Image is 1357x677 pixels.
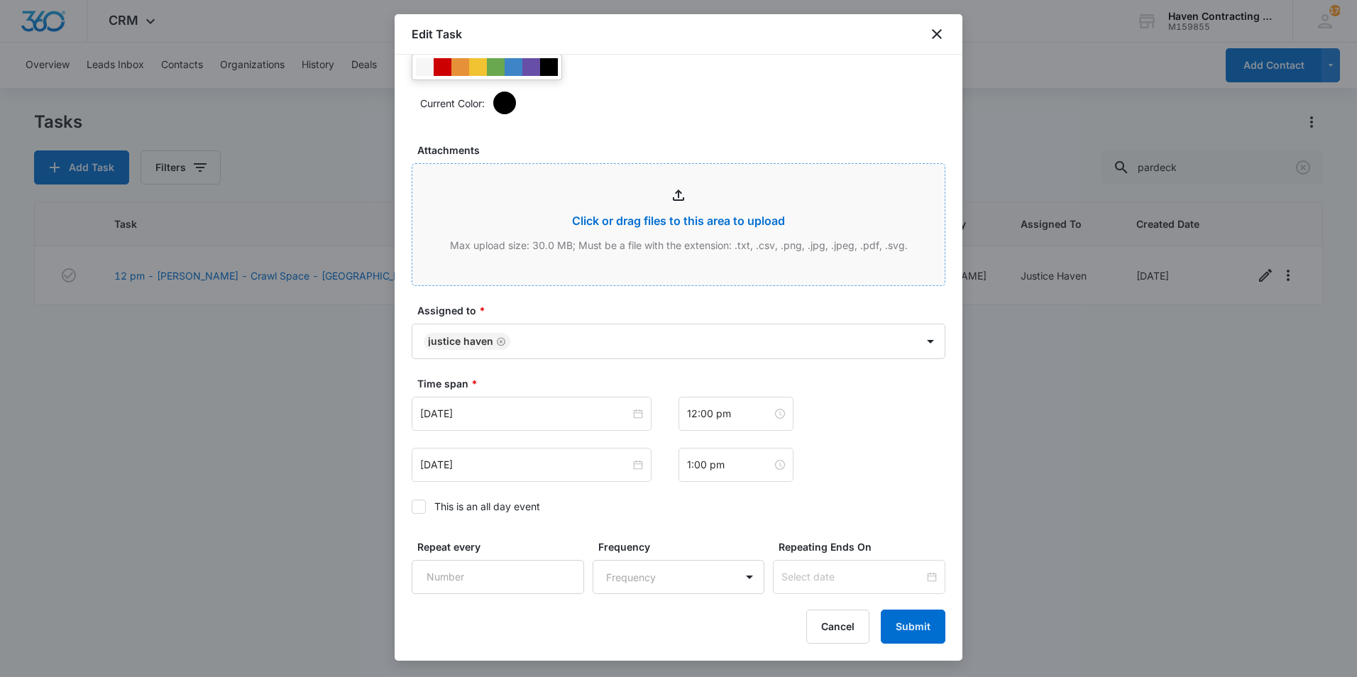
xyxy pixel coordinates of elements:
[487,58,505,76] div: #6aa84f
[598,539,771,554] label: Frequency
[469,58,487,76] div: #f1c232
[417,539,590,554] label: Repeat every
[540,58,558,76] div: #000000
[779,539,951,554] label: Repeating Ends On
[412,560,584,594] input: Number
[420,406,630,422] input: Sep 16, 2025
[505,58,522,76] div: #3d85c6
[416,58,434,76] div: #F6F6F6
[493,336,506,346] div: Remove Justice Haven
[522,58,540,76] div: #674ea7
[434,58,451,76] div: #CC0000
[806,610,869,644] button: Cancel
[428,336,493,346] div: Justice Haven
[881,610,945,644] button: Submit
[687,406,772,422] input: 12:00 pm
[417,143,951,158] label: Attachments
[928,26,945,43] button: close
[417,303,951,318] label: Assigned to
[434,499,540,514] div: This is an all day event
[687,457,772,473] input: 1:00 pm
[420,96,485,111] p: Current Color:
[417,376,951,391] label: Time span
[420,457,630,473] input: Sep 16, 2025
[781,569,924,585] input: Select date
[451,58,469,76] div: #e69138
[412,26,462,43] h1: Edit Task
